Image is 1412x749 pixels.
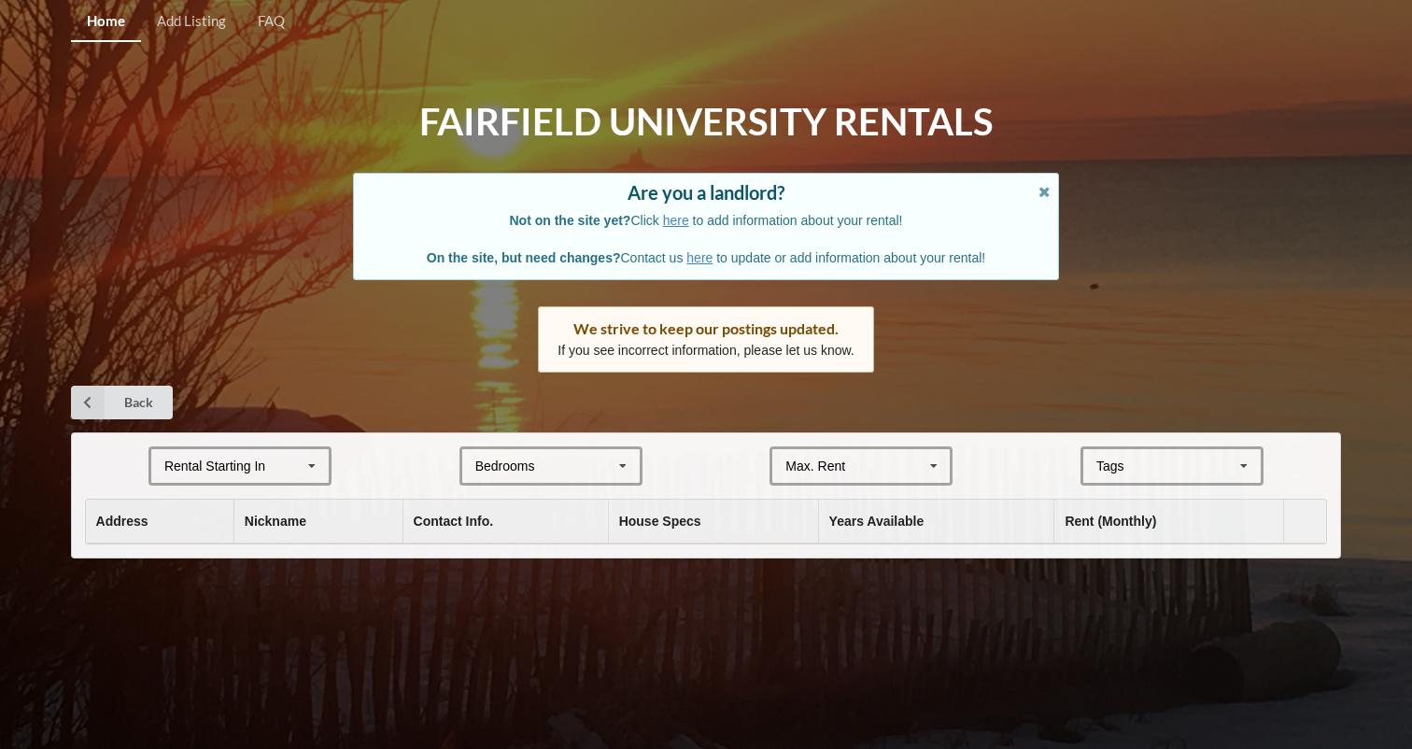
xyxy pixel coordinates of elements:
[419,98,993,146] h1: Fairfield University Rentals
[71,2,141,42] a: Home
[373,183,1039,202] div: Are you a landlord?
[242,2,301,42] a: FAQ
[608,500,818,544] th: House Specs
[686,250,713,265] a: here
[141,2,242,42] a: Add Listing
[558,319,854,338] div: We strive to keep our postings updated.
[510,213,631,228] b: Not on the site yet?
[475,459,535,473] div: Bedrooms
[1092,456,1151,477] div: Tags
[164,459,265,473] div: Rental Starting In
[510,213,903,228] span: Click to add information about your rental!
[71,386,173,419] a: Back
[86,500,233,544] th: Address
[233,500,402,544] th: Nickname
[427,250,621,265] b: On the site, but need changes?
[558,341,854,360] p: If you see incorrect information, please let us know.
[427,250,985,265] span: Contact us to update or add information about your rental!
[1053,500,1282,544] th: Rent (Monthly)
[663,213,689,228] a: here
[785,459,845,473] div: Max. Rent
[402,500,608,544] th: Contact Info.
[818,500,1054,544] th: Years Available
